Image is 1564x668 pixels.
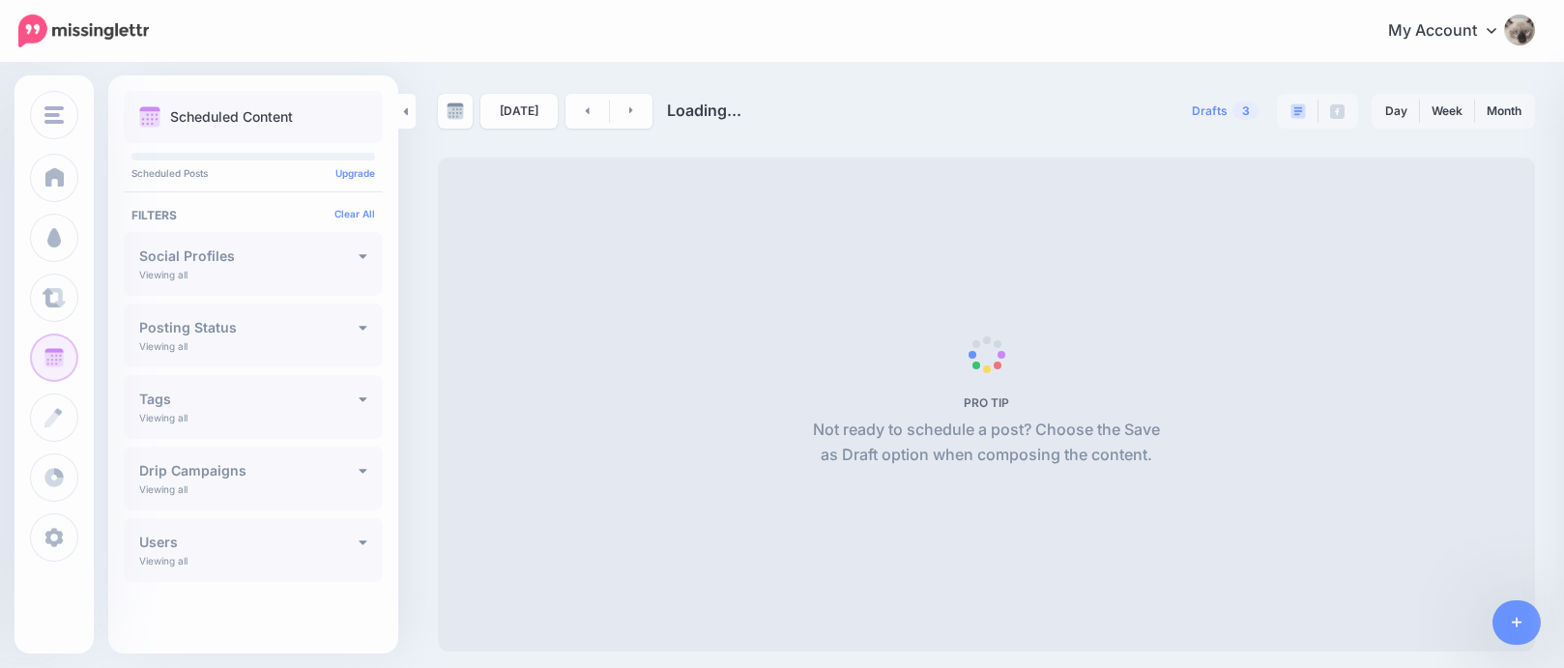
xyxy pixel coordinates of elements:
p: Viewing all [139,412,188,423]
p: Viewing all [139,555,188,566]
img: facebook-grey-square.png [1330,104,1345,119]
span: 3 [1232,102,1260,120]
a: Clear All [334,208,375,219]
img: calendar-grey-darker.png [447,102,464,120]
img: paragraph-boxed.png [1290,103,1306,119]
p: Viewing all [139,269,188,280]
h4: Tags [139,392,359,406]
img: menu.png [44,106,64,124]
span: Drafts [1192,105,1228,117]
h5: PRO TIP [805,395,1168,410]
img: Missinglettr [18,15,149,47]
p: Viewing all [139,483,188,495]
a: My Account [1369,8,1535,55]
h4: Drip Campaigns [139,464,359,478]
h4: Users [139,536,359,549]
img: calendar.png [139,106,160,128]
a: Week [1420,96,1474,127]
a: Month [1475,96,1533,127]
p: Not ready to schedule a post? Choose the Save as Draft option when composing the content. [805,418,1168,468]
h4: Filters [131,208,375,222]
p: Viewing all [139,340,188,352]
a: [DATE] [480,94,558,129]
h4: Social Profiles [139,249,359,263]
a: Drafts3 [1180,94,1271,129]
p: Scheduled Content [170,110,293,124]
span: Loading... [667,101,741,120]
a: Upgrade [335,167,375,179]
h4: Posting Status [139,321,359,334]
p: Scheduled Posts [131,168,375,178]
a: Day [1374,96,1419,127]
